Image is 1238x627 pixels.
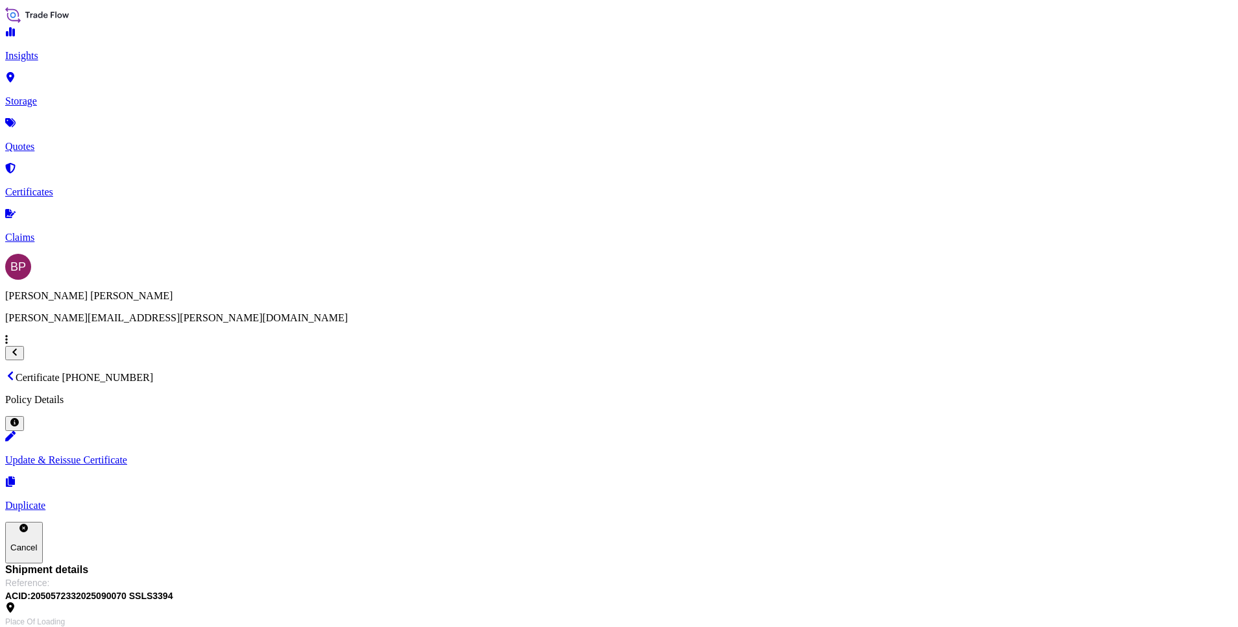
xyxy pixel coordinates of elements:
[5,589,1233,602] span: ACID:2050572332025090070 SSLS3394
[5,478,1233,511] a: Duplicate
[5,28,1233,62] a: Insights
[10,543,38,552] p: Cancel
[5,73,1233,107] a: Storage
[5,617,65,627] span: Place of Loading
[5,522,43,563] button: Cancel
[5,50,1233,62] p: Insights
[5,454,1233,466] p: Update & Reissue Certificate
[5,290,1233,302] p: [PERSON_NAME] [PERSON_NAME]
[5,563,1233,576] span: Shipment details
[5,432,1233,466] a: Update & Reissue Certificate
[5,164,1233,198] a: Certificates
[5,232,1233,243] p: Claims
[5,210,1233,243] a: Claims
[5,95,1233,107] p: Storage
[5,576,49,589] span: Reference :
[5,119,1233,153] a: Quotes
[10,260,26,273] span: BP
[5,312,1233,324] p: [PERSON_NAME][EMAIL_ADDRESS][PERSON_NAME][DOMAIN_NAME]
[5,394,1233,406] p: Policy Details
[5,141,1233,153] p: Quotes
[5,186,1233,198] p: Certificates
[5,371,1233,384] p: Certificate [PHONE_NUMBER]
[5,500,1233,511] p: Duplicate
